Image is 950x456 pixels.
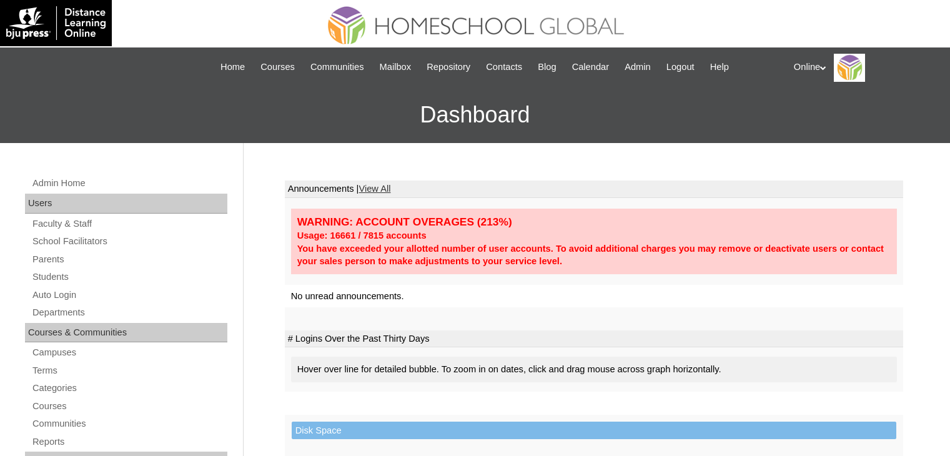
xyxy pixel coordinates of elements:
[6,6,106,40] img: logo-white.png
[704,60,735,74] a: Help
[532,60,562,74] a: Blog
[618,60,657,74] a: Admin
[31,287,227,303] a: Auto Login
[420,60,477,74] a: Repository
[31,416,227,432] a: Communities
[297,215,891,229] div: WARNING: ACCOUNT OVERAGES (213%)
[297,230,427,240] strong: Usage: 16661 / 7815 accounts
[214,60,251,74] a: Home
[31,176,227,191] a: Admin Home
[304,60,370,74] a: Communities
[31,252,227,267] a: Parents
[374,60,418,74] a: Mailbox
[359,184,390,194] a: View All
[31,269,227,285] a: Students
[427,60,470,74] span: Repository
[285,181,903,198] td: Announcements |
[566,60,615,74] a: Calendar
[666,60,695,74] span: Logout
[291,357,897,382] div: Hover over line for detailed bubble. To zoom in on dates, click and drag mouse across graph horiz...
[538,60,556,74] span: Blog
[25,323,227,343] div: Courses & Communities
[486,60,522,74] span: Contacts
[285,285,903,308] td: No unread announcements.
[480,60,528,74] a: Contacts
[31,399,227,414] a: Courses
[310,60,364,74] span: Communities
[31,305,227,320] a: Departments
[625,60,651,74] span: Admin
[285,330,903,348] td: # Logins Over the Past Thirty Days
[31,363,227,379] a: Terms
[220,60,245,74] span: Home
[31,216,227,232] a: Faculty & Staff
[834,54,865,82] img: Online Academy
[572,60,609,74] span: Calendar
[6,87,944,143] h3: Dashboard
[31,380,227,396] a: Categories
[297,242,891,268] div: You have exceeded your allotted number of user accounts. To avoid additional charges you may remo...
[31,234,227,249] a: School Facilitators
[260,60,295,74] span: Courses
[254,60,301,74] a: Courses
[380,60,412,74] span: Mailbox
[710,60,729,74] span: Help
[31,434,227,450] a: Reports
[292,422,896,440] td: Disk Space
[794,54,938,82] div: Online
[25,194,227,214] div: Users
[31,345,227,360] a: Campuses
[660,60,701,74] a: Logout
